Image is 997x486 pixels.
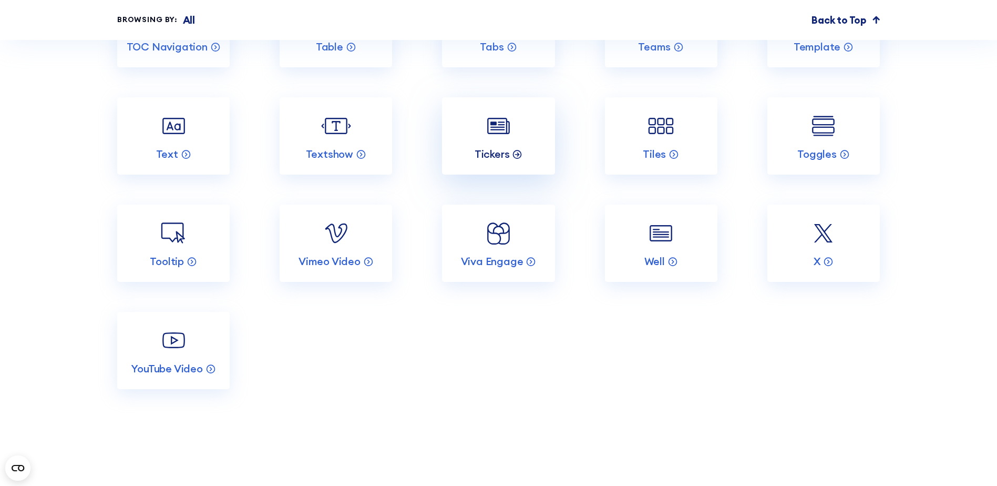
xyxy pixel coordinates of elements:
[321,111,351,141] img: Textshow
[797,147,837,161] p: Toggles
[480,40,503,54] p: Tabs
[646,111,676,141] img: Tiles
[944,436,997,486] iframe: Chat Widget
[794,40,840,54] p: Template
[646,218,676,248] img: Well
[638,40,671,54] p: Teams
[442,97,554,175] a: Tickers
[280,97,392,175] a: Textshow
[475,147,510,161] p: Tickers
[808,218,838,248] img: X
[280,205,392,282] a: Vimeo Video
[306,147,353,161] p: Textshow
[299,255,361,268] p: Vimeo Video
[321,218,351,248] img: Vimeo Video
[484,111,513,141] img: Tickers
[484,218,513,248] img: Viva Engage
[117,312,230,389] a: YouTube Video
[767,97,880,175] a: Toggles
[131,362,202,376] p: YouTube Video
[442,205,554,282] a: Viva Engage
[643,147,666,161] p: Tiles
[183,13,195,27] p: All
[814,255,821,268] p: X
[644,255,665,268] p: Well
[127,40,208,54] p: TOC Navigation
[316,40,343,54] p: Table
[5,455,30,481] button: Open CMP widget
[808,111,838,141] img: Toggles
[159,218,189,248] img: Tooltip
[150,255,184,268] p: Tooltip
[117,205,230,282] a: Tooltip
[605,97,717,175] a: Tiles
[811,13,880,27] a: Back to Top
[117,97,230,175] a: Text
[811,13,866,27] p: Back to Top
[159,111,189,141] img: Text
[767,205,880,282] a: X
[461,255,523,268] p: Viva Engage
[159,326,189,356] img: YouTube Video
[605,205,717,282] a: Well
[117,14,178,25] div: Browsing by:
[156,147,178,161] p: Text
